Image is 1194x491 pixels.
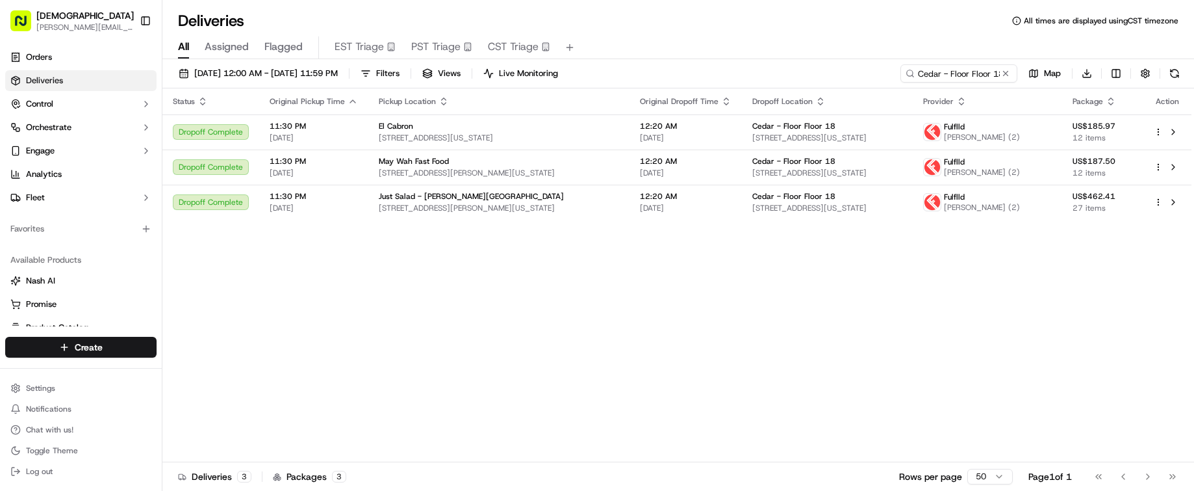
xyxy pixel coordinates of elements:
span: Fleet [26,192,45,204]
span: Filters [376,68,400,79]
span: Promise [26,299,57,310]
h1: Deliveries [178,10,244,31]
button: Orchestrate [5,117,157,138]
span: Flagged [264,39,303,55]
span: Views [438,68,461,79]
span: 12:20 AM [640,156,731,166]
button: [DEMOGRAPHIC_DATA] [36,9,134,22]
span: Control [26,98,53,110]
span: US$185.97 [1073,121,1133,131]
span: Provider [923,96,954,107]
button: Live Monitoring [477,64,564,83]
button: Create [5,337,157,358]
span: Assigned [205,39,249,55]
button: [DEMOGRAPHIC_DATA][PERSON_NAME][EMAIL_ADDRESS][DOMAIN_NAME] [5,5,134,36]
button: Chat with us! [5,421,157,439]
span: Fulflld [944,122,965,132]
button: Refresh [1165,64,1184,83]
span: El Cabron [379,121,413,131]
span: Product Catalog [26,322,88,334]
a: Nash AI [10,275,151,287]
span: [DATE] [640,168,731,178]
span: 11:30 PM [270,121,358,131]
span: [PERSON_NAME] (2) [944,167,1020,178]
button: Settings [5,379,157,397]
span: Deliveries [26,75,63,86]
a: Orders [5,47,157,68]
span: All times are displayed using CST timezone [1024,16,1178,26]
button: Fleet [5,187,157,208]
span: [PERSON_NAME] (2) [944,132,1020,142]
span: [STREET_ADDRESS][US_STATE] [752,168,903,178]
button: Filters [355,64,405,83]
span: Nash AI [26,275,55,287]
span: Map [1044,68,1061,79]
div: Packages [273,470,346,483]
span: Original Dropoff Time [640,96,718,107]
span: [DATE] [640,133,731,143]
span: 11:30 PM [270,191,358,202]
div: Available Products [5,250,157,271]
span: Log out [26,466,53,477]
span: [DATE] 12:00 AM - [DATE] 11:59 PM [194,68,338,79]
a: Deliveries [5,70,157,91]
span: 12 items [1073,168,1133,178]
button: Log out [5,462,157,481]
span: Create [75,341,103,354]
a: Analytics [5,164,157,185]
span: Analytics [26,168,62,180]
img: profile_Fulflld_OnFleet_Thistle_SF.png [924,124,941,140]
span: [PERSON_NAME] (2) [944,202,1020,213]
span: Cedar - Floor Floor 18 [752,121,835,131]
a: Product Catalog [10,322,151,334]
span: Cedar - Floor Floor 18 [752,156,835,166]
span: Toggle Theme [26,445,78,456]
button: Promise [5,294,157,315]
span: 12 items [1073,133,1133,143]
div: Favorites [5,219,157,239]
span: Notifications [26,404,71,414]
span: [DATE] [270,203,358,213]
span: Orchestrate [26,122,71,133]
span: US$462.41 [1073,191,1133,202]
span: Orders [26,51,52,63]
span: [STREET_ADDRESS][US_STATE] [752,203,903,213]
a: Promise [10,299,151,310]
button: Product Catalog [5,317,157,338]
div: 3 [332,471,346,483]
span: 12:20 AM [640,191,731,202]
button: Views [416,64,466,83]
div: Action [1154,96,1181,107]
button: [PERSON_NAME][EMAIL_ADDRESS][DOMAIN_NAME] [36,22,134,33]
span: Cedar - Floor Floor 18 [752,191,835,202]
span: All [178,39,189,55]
span: [STREET_ADDRESS][PERSON_NAME][US_STATE] [379,203,619,213]
button: Nash AI [5,271,157,291]
p: Rows per page [899,470,962,483]
span: Settings [26,383,55,393]
div: Page 1 of 1 [1028,470,1072,483]
span: [STREET_ADDRESS][PERSON_NAME][US_STATE] [379,168,619,178]
span: [STREET_ADDRESS][US_STATE] [379,133,619,143]
button: Control [5,94,157,114]
button: Notifications [5,400,157,418]
button: Map [1023,64,1067,83]
button: [DATE] 12:00 AM - [DATE] 11:59 PM [173,64,344,83]
span: Chat with us! [26,425,73,435]
img: profile_Fulflld_OnFleet_Thistle_SF.png [924,159,941,176]
span: Live Monitoring [499,68,558,79]
span: [DATE] [270,133,358,143]
span: 27 items [1073,203,1133,213]
span: Pickup Location [379,96,436,107]
span: Package [1073,96,1103,107]
span: 11:30 PM [270,156,358,166]
span: [STREET_ADDRESS][US_STATE] [752,133,903,143]
span: Fulflld [944,157,965,167]
span: [DATE] [640,203,731,213]
input: Type to search [900,64,1017,83]
span: Fulflld [944,192,965,202]
span: [DATE] [270,168,358,178]
span: May Wah Fast Food [379,156,449,166]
